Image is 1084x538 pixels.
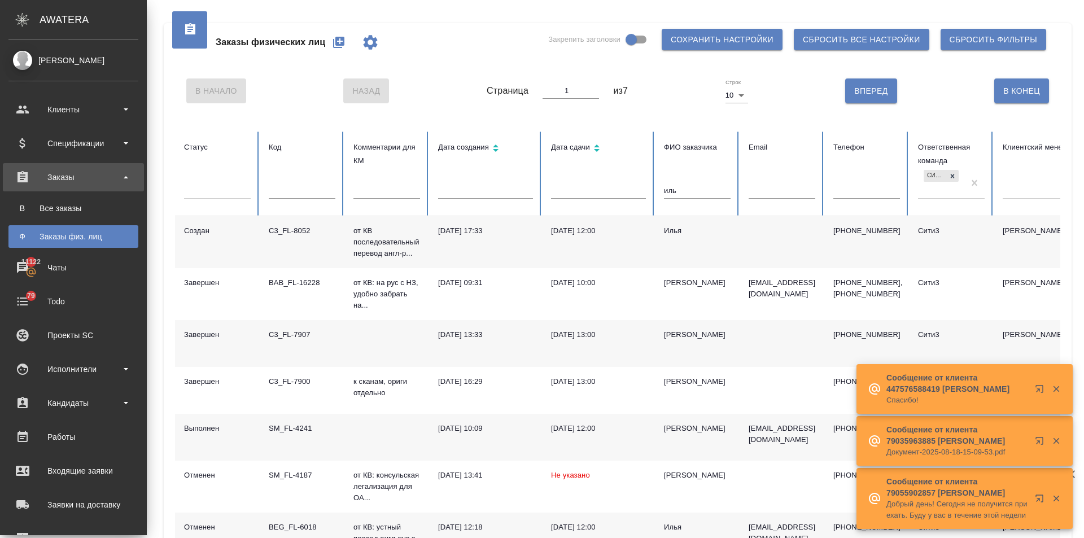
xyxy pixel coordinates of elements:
[664,376,731,387] div: [PERSON_NAME]
[438,225,533,237] div: [DATE] 17:33
[8,428,138,445] div: Работы
[833,376,900,387] p: [PHONE_NUMBER]
[3,287,144,316] a: 79Todo
[487,84,528,98] span: Страница
[20,290,42,301] span: 79
[40,8,147,31] div: AWATERA
[8,54,138,67] div: [PERSON_NAME]
[845,78,897,103] button: Вперед
[184,470,251,481] div: Отменен
[833,277,900,300] p: [PHONE_NUMBER], [PHONE_NUMBER]
[3,491,144,519] a: Заявки на доставку
[3,457,144,485] a: Входящие заявки
[1028,430,1055,457] button: Открыть в новой вкладке
[438,329,533,340] div: [DATE] 13:33
[3,321,144,349] a: Проекты SC
[886,447,1028,458] p: Документ-2025-08-18-15-09-53.pdf
[833,423,900,434] p: [PHONE_NUMBER]
[14,203,133,214] div: Все заказы
[269,522,335,533] div: BEG_FL-6018
[438,141,533,157] div: Сортировка
[269,423,335,434] div: SM_FL-4241
[749,141,815,154] div: Email
[325,29,352,56] button: Создать
[438,376,533,387] div: [DATE] 16:29
[353,141,420,168] div: Комментарии для КМ
[613,84,628,98] span: из 7
[353,470,420,504] p: от КВ: консульская легализация для ОА...
[918,277,985,288] div: Сити3
[950,33,1037,47] span: Сбросить фильтры
[184,225,251,237] div: Создан
[664,225,731,237] div: Илья
[664,277,731,288] div: [PERSON_NAME]
[551,423,646,434] div: [DATE] 12:00
[1044,493,1068,504] button: Закрыть
[8,169,138,186] div: Заказы
[353,225,420,259] p: от КВ последовательный перевод англ-р...
[3,423,144,451] a: Работы
[216,36,325,49] span: Заказы физических лиц
[8,395,138,412] div: Кандидаты
[1028,487,1055,514] button: Открыть в новой вкладке
[438,423,533,434] div: [DATE] 10:09
[8,197,138,220] a: ВВсе заказы
[1044,384,1068,394] button: Закрыть
[662,29,783,50] button: Сохранить настройки
[918,329,985,340] div: Сити3
[803,33,920,47] span: Сбросить все настройки
[551,277,646,288] div: [DATE] 10:00
[184,522,251,533] div: Отменен
[184,423,251,434] div: Выполнен
[833,225,900,237] p: [PHONE_NUMBER]
[1044,436,1068,446] button: Закрыть
[438,470,533,481] div: [DATE] 13:41
[664,423,731,434] div: [PERSON_NAME]
[886,476,1028,498] p: Сообщение от клиента 79055902857 [PERSON_NAME]
[8,259,138,276] div: Чаты
[833,470,900,481] p: [PHONE_NUMBER]
[353,376,420,399] p: к сканам, ориги отдельно
[269,329,335,340] div: C3_FL-7907
[994,78,1049,103] button: В Конец
[438,277,533,288] div: [DATE] 09:31
[438,522,533,533] div: [DATE] 12:18
[269,277,335,288] div: BAB_FL-16228
[269,470,335,481] div: SM_FL-4187
[664,522,731,533] div: Илья
[269,376,335,387] div: C3_FL-7900
[671,33,773,47] span: Сохранить настройки
[886,424,1028,447] p: Сообщение от клиента 79035963885 [PERSON_NAME]
[854,84,888,98] span: Вперед
[184,141,251,154] div: Статус
[924,170,946,182] div: Сити3
[551,225,646,237] div: [DATE] 12:00
[551,471,590,479] span: Не указано
[184,329,251,340] div: Завершен
[941,29,1046,50] button: Сбросить фильтры
[3,253,144,282] a: 11122Чаты
[664,141,731,154] div: ФИО заказчика
[886,372,1028,395] p: Сообщение от клиента 447576588419 [PERSON_NAME]
[1003,84,1040,98] span: В Конец
[664,470,731,481] div: [PERSON_NAME]
[886,498,1028,521] p: Добрый день! Сегодня не получится приехать. Буду у вас в течение этой недели
[749,423,815,445] p: [EMAIL_ADDRESS][DOMAIN_NAME]
[269,225,335,237] div: C3_FL-8052
[886,395,1028,406] p: Спасибо!
[353,277,420,311] p: от КВ: на рус с НЗ, удобно забрать на...
[551,376,646,387] div: [DATE] 13:00
[269,141,335,154] div: Код
[8,496,138,513] div: Заявки на доставку
[184,376,251,387] div: Завершен
[725,80,741,85] label: Строк
[1028,378,1055,405] button: Открыть в новой вкладке
[833,329,900,340] p: [PHONE_NUMBER]
[8,361,138,378] div: Исполнители
[551,522,646,533] div: [DATE] 12:00
[8,101,138,118] div: Клиенты
[833,522,900,533] p: [PHONE_NUMBER]
[14,231,133,242] div: Заказы физ. лиц
[8,462,138,479] div: Входящие заявки
[725,88,748,103] div: 10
